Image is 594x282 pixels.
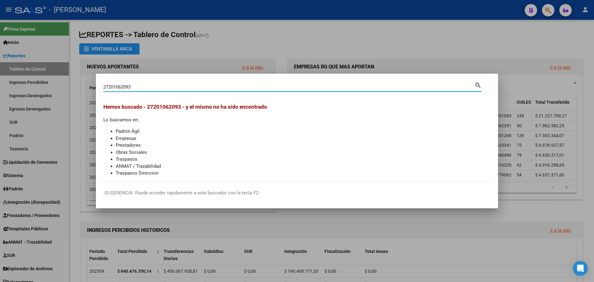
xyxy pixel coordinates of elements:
li: Traspasos [116,156,491,163]
li: Padrón Ágil [116,128,491,135]
li: Traspasos Direccion [116,170,491,177]
p: -SUGERENCIA: Puede acceder rapidamente a este buscador con la tecla F2- [103,189,491,197]
mat-icon: search [475,81,482,89]
li: Obras Sociales [116,149,491,156]
li: ANMAT / Trazabilidad [116,163,491,170]
div: Lo buscamos en: [103,103,491,177]
div: Open Intercom Messenger [573,261,588,276]
li: Prestadores [116,142,491,149]
span: Hemos buscado - 27201062093 - y el mismo no ha sido encontrado [103,104,267,110]
li: Empresas [116,135,491,142]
